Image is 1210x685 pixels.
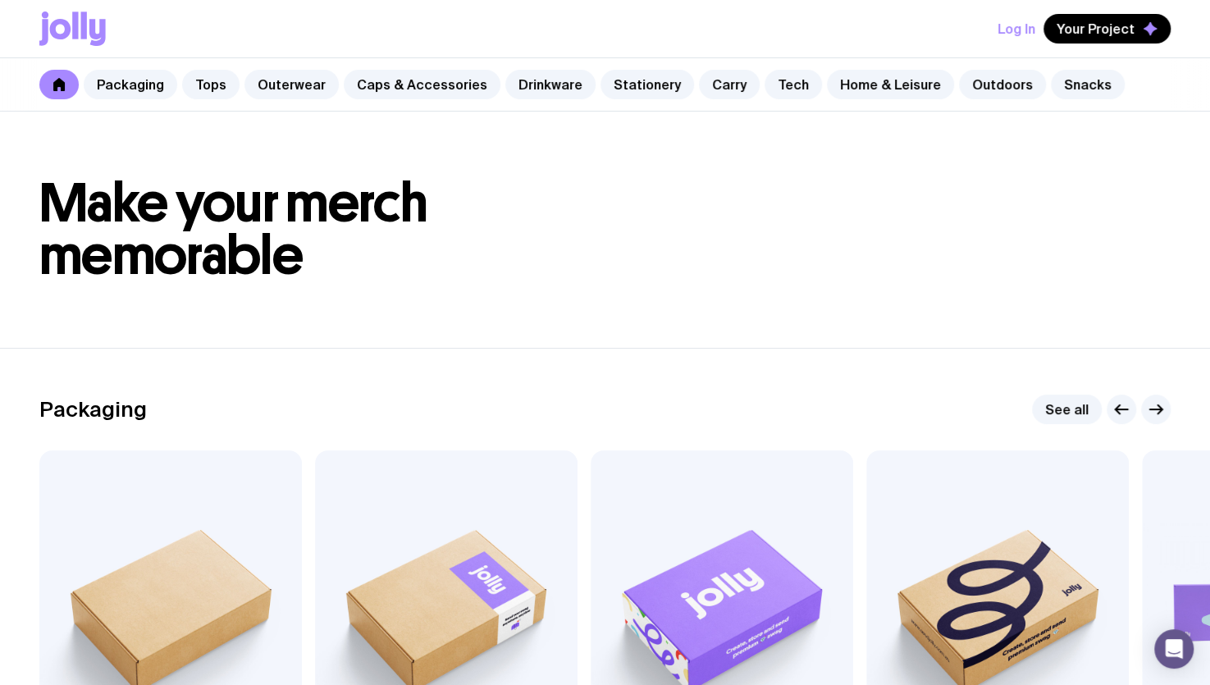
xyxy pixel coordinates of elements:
[344,70,500,99] a: Caps & Accessories
[1057,21,1135,37] span: Your Project
[39,171,427,288] span: Make your merch memorable
[244,70,339,99] a: Outerwear
[1032,395,1102,424] a: See all
[959,70,1046,99] a: Outdoors
[182,70,240,99] a: Tops
[998,14,1035,43] button: Log In
[1154,629,1194,669] div: Open Intercom Messenger
[39,397,147,422] h2: Packaging
[699,70,760,99] a: Carry
[765,70,822,99] a: Tech
[1043,14,1171,43] button: Your Project
[1051,70,1125,99] a: Snacks
[600,70,694,99] a: Stationery
[505,70,596,99] a: Drinkware
[827,70,954,99] a: Home & Leisure
[84,70,177,99] a: Packaging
